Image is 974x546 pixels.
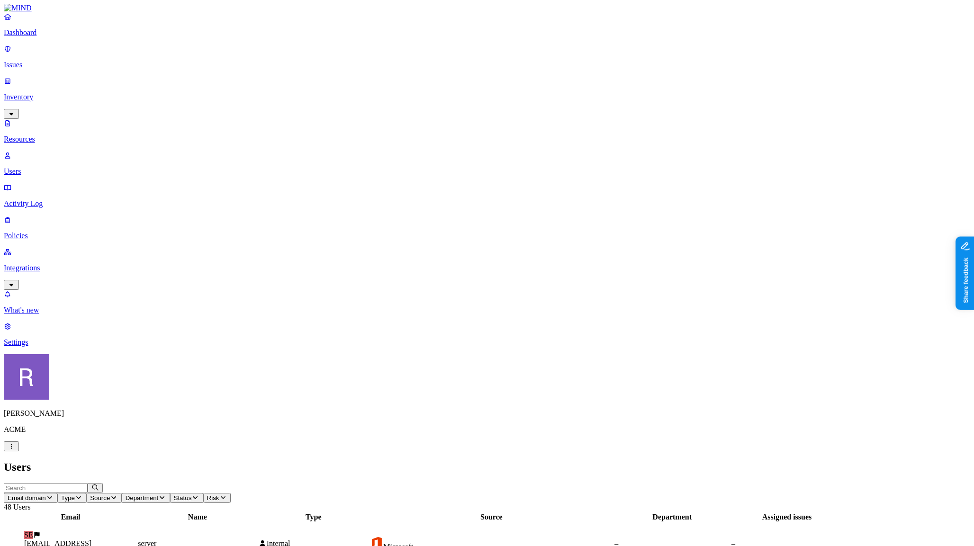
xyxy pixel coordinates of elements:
p: Issues [4,61,970,69]
p: Resources [4,135,970,143]
span: Risk [207,494,219,501]
span: SE [24,531,33,539]
p: Users [4,167,970,176]
p: Integrations [4,264,970,272]
span: Type [61,494,75,501]
a: Issues [4,45,970,69]
div: Name [138,513,257,521]
a: Resources [4,119,970,143]
p: Dashboard [4,28,970,37]
a: What's new [4,290,970,314]
a: Policies [4,215,970,240]
p: ACME [4,425,970,434]
input: Search [4,483,88,493]
p: What's new [4,306,970,314]
a: Users [4,151,970,176]
p: [PERSON_NAME] [4,409,970,418]
span: 48 Users [4,503,30,511]
a: Inventory [4,77,970,117]
p: Policies [4,232,970,240]
div: Department [614,513,730,521]
a: MIND [4,4,970,12]
div: Source [370,513,613,521]
div: Assigned issues [731,513,842,521]
span: Email domain [8,494,46,501]
a: Settings [4,322,970,347]
span: Status [174,494,192,501]
span: Source [90,494,110,501]
span: Department [126,494,159,501]
img: Rich Thompson [4,354,49,400]
h2: Users [4,461,970,474]
p: Activity Log [4,199,970,208]
a: Activity Log [4,183,970,208]
p: Settings [4,338,970,347]
a: Dashboard [4,12,970,37]
img: MIND [4,4,32,12]
p: Inventory [4,93,970,101]
a: Integrations [4,248,970,288]
div: Type [259,513,368,521]
div: Email [5,513,136,521]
